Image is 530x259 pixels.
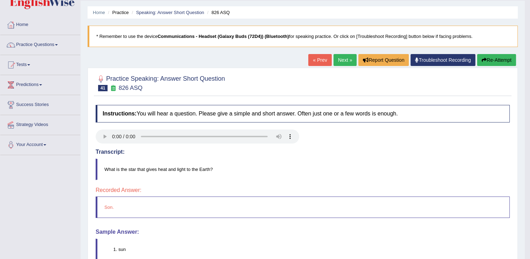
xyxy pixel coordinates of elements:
[0,75,80,93] a: Predictions
[96,149,510,155] h4: Transcript:
[0,95,80,113] a: Success Stories
[96,159,510,180] blockquote: What is the star that gives heat and light to the Earth?
[158,34,289,39] b: Communications - Headset (Galaxy Buds (72D4)) (Bluetooth)
[96,229,510,235] h4: Sample Answer:
[333,54,357,66] a: Next »
[0,15,80,33] a: Home
[0,35,80,53] a: Practice Questions
[411,54,475,66] a: Troubleshoot Recording
[96,74,225,91] h2: Practice Speaking: Answer Short Question
[96,197,510,218] blockquote: Son.
[0,135,80,153] a: Your Account
[308,54,331,66] a: « Prev
[0,55,80,73] a: Tests
[109,85,117,92] small: Exam occurring question
[477,54,516,66] button: Re-Attempt
[88,26,518,47] blockquote: * Remember to use the device for speaking practice. Or click on [Troubleshoot Recording] button b...
[93,10,105,15] a: Home
[118,246,509,253] li: sun
[119,85,143,91] small: 826 ASQ
[106,9,129,16] li: Practice
[205,9,229,16] li: 826 ASQ
[103,111,137,117] b: Instructions:
[96,187,510,193] h4: Recorded Answer:
[0,115,80,133] a: Strategy Videos
[96,105,510,122] h4: You will hear a question. Please give a simple and short answer. Often just one or a few words is...
[136,10,204,15] a: Speaking: Answer Short Question
[98,85,108,91] span: 41
[358,54,409,66] button: Report Question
